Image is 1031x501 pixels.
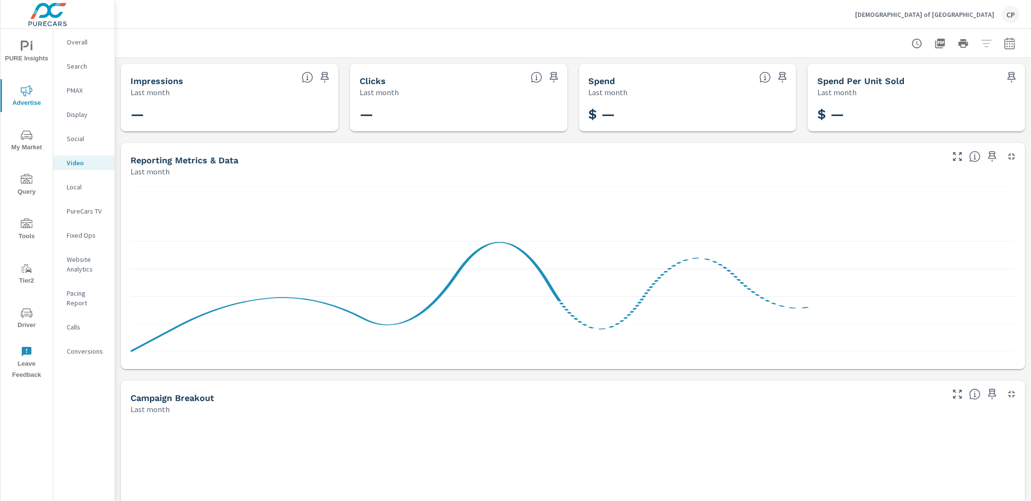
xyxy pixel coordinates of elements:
p: Last month [131,166,170,177]
button: Minimize Widget [1004,386,1019,402]
span: Save this to your personalized report [985,386,1000,402]
div: Calls [53,320,115,334]
div: Overall [53,35,115,49]
p: Website Analytics [67,255,107,274]
p: Video [67,158,107,168]
span: The number of times an ad was clicked by a consumer. [531,72,542,83]
h5: Spend Per Unit Sold [817,76,904,86]
p: Local [67,182,107,192]
span: Save this to your personalized report [1004,70,1019,85]
span: My Market [3,129,50,153]
div: PMAX [53,83,115,98]
span: Save this to your personalized report [546,70,562,85]
p: Last month [131,86,170,98]
p: Calls [67,322,107,332]
h3: $ — [817,106,1016,123]
div: Conversions [53,344,115,358]
h5: Campaign Breakout [131,393,214,403]
h5: Reporting Metrics & Data [131,155,238,165]
div: Display [53,107,115,122]
button: "Export Report to PDF" [930,34,950,53]
span: Save this to your personalized report [985,149,1000,164]
button: Make Fullscreen [950,386,965,402]
span: This is a summary of Video performance results by campaign. Each column can be sorted. [969,388,981,400]
div: Video [53,156,115,170]
span: Leave Feedback [3,346,50,381]
h3: — [360,106,558,123]
div: Pacing Report [53,286,115,310]
div: Social [53,131,115,146]
h5: Spend [589,76,615,86]
span: Tools [3,218,50,242]
h3: — [131,106,329,123]
p: Pacing Report [67,288,107,308]
div: Fixed Ops [53,228,115,243]
p: Last month [131,403,170,415]
span: PURE Insights [3,41,50,64]
p: Search [67,61,107,71]
span: Driver [3,307,50,331]
p: [DEMOGRAPHIC_DATA] of [GEOGRAPHIC_DATA] [855,10,994,19]
span: Tier2 [3,263,50,286]
p: Last month [817,86,857,98]
div: CP [1002,6,1019,23]
p: Last month [589,86,628,98]
div: Search [53,59,115,73]
span: Save this to your personalized report [775,70,790,85]
div: nav menu [0,29,53,385]
h3: $ — [589,106,787,123]
h5: Clicks [360,76,386,86]
p: PMAX [67,86,107,95]
button: Make Fullscreen [950,149,965,164]
p: PureCars TV [67,206,107,216]
button: Minimize Widget [1004,149,1019,164]
p: Conversions [67,346,107,356]
div: PureCars TV [53,204,115,218]
p: Last month [360,86,399,98]
span: Save this to your personalized report [317,70,333,85]
div: Local [53,180,115,194]
div: Website Analytics [53,252,115,276]
h5: Impressions [131,76,183,86]
p: Overall [67,37,107,47]
p: Fixed Ops [67,230,107,240]
span: The number of times an ad was shown on your behalf. [302,72,313,83]
p: Social [67,134,107,143]
span: Understand Video data over time and see how metrics compare to each other. [969,151,981,162]
span: The amount of money spent on advertising during the period. [759,72,771,83]
span: Advertise [3,85,50,109]
p: Display [67,110,107,119]
span: Query [3,174,50,198]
